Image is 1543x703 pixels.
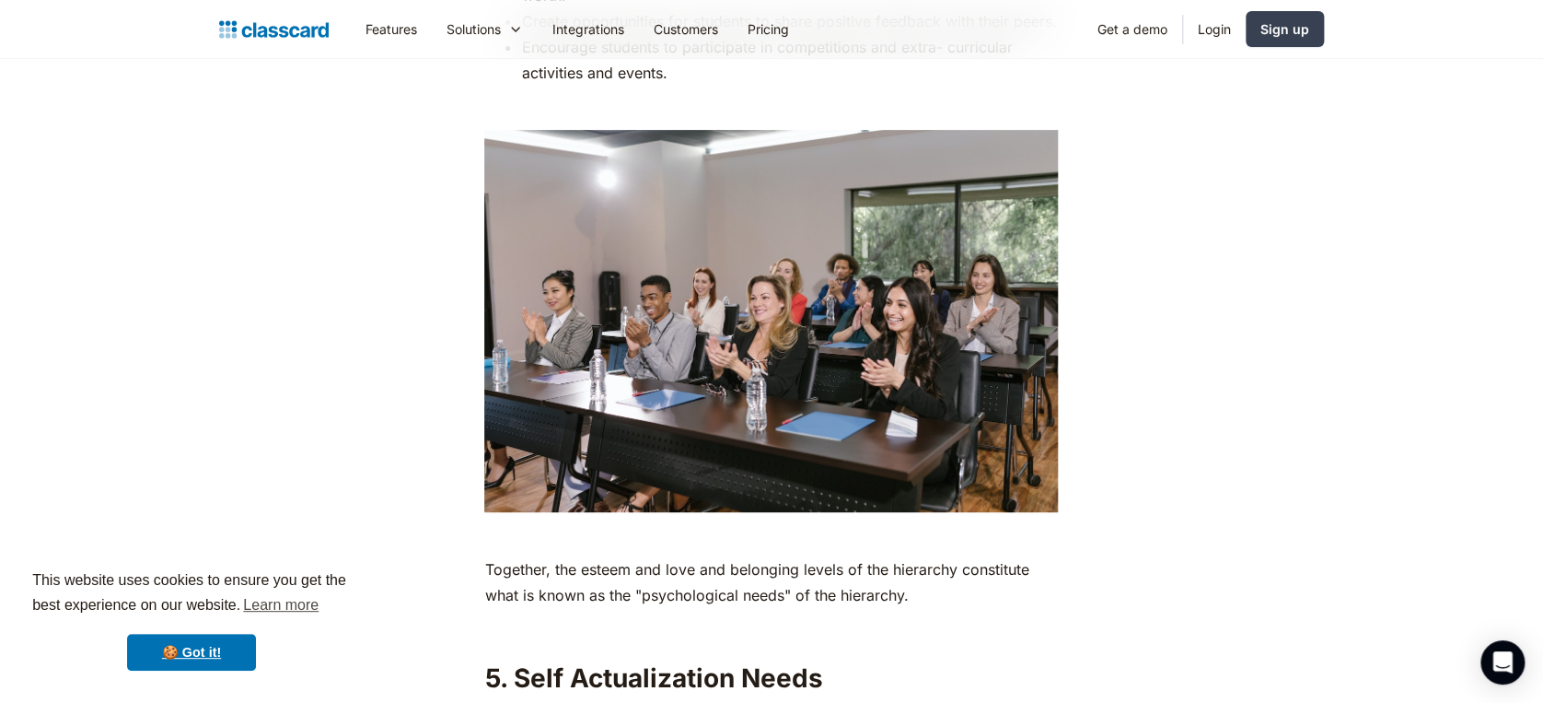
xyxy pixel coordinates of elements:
[521,34,1058,86] li: Encourage students to participate in competitions and extra- curricular activities and events.
[733,8,804,50] a: Pricing
[15,552,368,688] div: cookieconsent
[127,634,256,671] a: dismiss cookie message
[484,557,1058,608] p: Together, the esteem and love and belonging levels of the hierarchy constitute what is known as t...
[1083,8,1182,50] a: Get a demo
[1260,19,1309,39] div: Sign up
[32,569,351,619] span: This website uses cookies to ensure you get the best experience on our website.
[484,521,1058,547] p: ‍
[484,130,1058,512] img: a group of people sitting in rows in a room, applauding
[351,8,432,50] a: Features
[447,19,501,39] div: Solutions
[484,95,1058,121] p: ‍
[538,8,639,50] a: Integrations
[432,8,538,50] div: Solutions
[240,592,321,619] a: learn more about cookies
[1246,11,1324,47] a: Sign up
[219,17,329,42] a: home
[484,662,1058,695] h2: 5. Self Actualization Needs
[1480,640,1525,685] div: Open Intercom Messenger
[1183,8,1246,50] a: Login
[639,8,733,50] a: Customers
